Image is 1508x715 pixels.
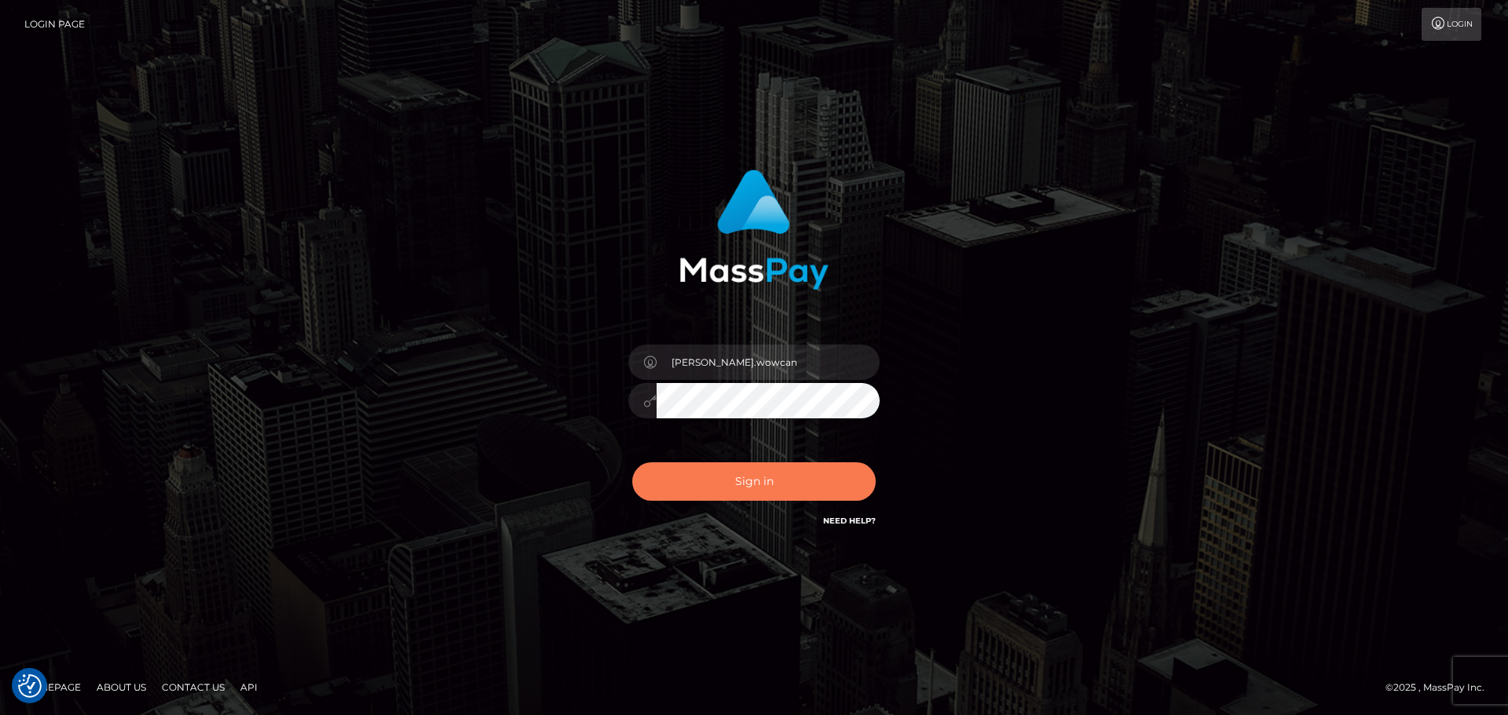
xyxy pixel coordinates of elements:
a: Login [1422,8,1481,41]
a: Homepage [17,675,87,699]
a: Login Page [24,8,85,41]
a: Need Help? [823,516,876,526]
input: Username... [657,345,880,380]
a: API [234,675,264,699]
div: © 2025 , MassPay Inc. [1385,679,1496,696]
button: Sign in [632,462,876,501]
a: Contact Us [156,675,231,699]
button: Consent Preferences [18,674,42,698]
a: About Us [90,675,152,699]
img: MassPay Login [679,170,829,290]
img: Revisit consent button [18,674,42,698]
